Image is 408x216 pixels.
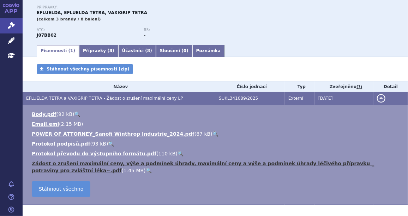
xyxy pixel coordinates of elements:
a: Účastníci (8) [118,45,156,57]
li: ( ) [32,150,401,157]
a: Protokol převodu do výstupního formátu.pdf [32,151,156,156]
span: 8 [109,48,112,53]
a: Písemnosti (1) [37,45,79,57]
span: Stáhnout všechny písemnosti (zip) [47,67,130,72]
span: EFLUELDA, EFLUELDA TETRA, VAXIGRIP TETRA [37,10,147,15]
strong: - [144,33,146,38]
a: Protokol podpisů.pdf [32,141,90,147]
li: ( ) [32,160,401,174]
p: RS: [144,28,244,32]
a: 🔍 [178,151,184,156]
a: Přípravky (8) [79,45,118,57]
a: POWER OF ATTORNEY_Sanofi Winthrop Industrie_2024.pdf [32,131,194,137]
li: ( ) [32,140,401,147]
span: Externí [288,96,303,101]
a: Stáhnout všechno [32,181,90,197]
a: 🔍 [108,141,114,147]
span: 87 kB [196,131,210,137]
span: 92 kB [58,111,72,117]
span: 1 [70,48,73,53]
abbr: (?) [356,85,362,90]
td: [DATE] [315,92,373,105]
li: ( ) [32,130,401,137]
th: Číslo jednací [215,81,285,92]
p: ATC: [37,28,137,32]
button: detail [377,94,385,103]
p: Přípravky: [37,5,251,10]
a: 🔍 [146,168,152,173]
span: 110 kB [158,151,176,156]
a: Stáhnout všechny písemnosti (zip) [37,64,133,74]
td: SUKL341089/2025 [215,92,285,105]
span: EFLUELDA TETRA a VAXIGRIP TETRA - Žádost o zrušení maximální ceny LP [26,96,183,101]
th: Typ [285,81,315,92]
span: 1.45 MB [124,168,144,173]
span: (celkem 3 brandy / 8 balení) [37,17,101,21]
a: Sloučení (0) [156,45,192,57]
span: 8 [147,48,150,53]
a: Poznámka [192,45,224,57]
a: 🔍 [74,111,80,117]
li: ( ) [32,121,401,128]
a: Email.eml [32,121,59,127]
strong: CHŘIPKA, INAKTIVOVANÁ VAKCÍNA, ŠTĚPENÝ VIRUS NEBO POVRCHOVÝ ANTIGEN [37,33,56,38]
span: 93 kB [92,141,106,147]
th: Detail [373,81,408,92]
th: Název [23,81,215,92]
a: Žádost o zrušení maximální ceny, výše a podmínek úhrady, maximální ceny a výše a podmínek úhrady ... [32,161,374,173]
th: Zveřejněno [315,81,373,92]
li: ( ) [32,111,401,118]
span: 2.15 MB [61,121,81,127]
span: 0 [184,48,186,53]
a: 🔍 [212,131,218,137]
a: Body.pdf [32,111,56,117]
